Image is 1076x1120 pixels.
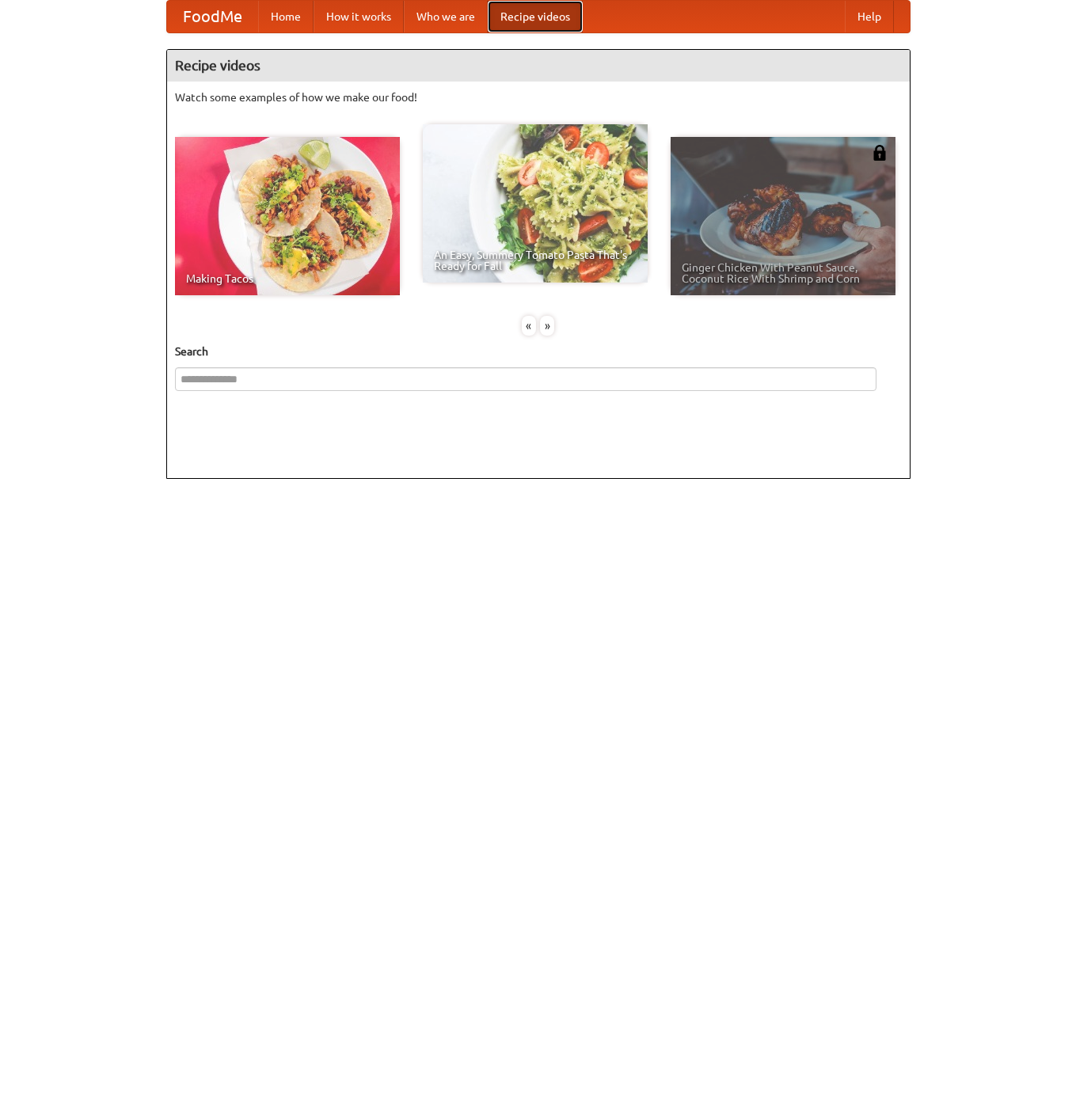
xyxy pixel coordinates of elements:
span: Making Tacos [186,273,389,284]
span: An Easy, Summery Tomato Pasta That's Ready for Fall [434,249,637,271]
a: FoodMe [167,1,258,32]
a: How it works [314,1,404,32]
h5: Search [175,344,902,359]
a: An Easy, Summery Tomato Pasta That's Ready for Fall [423,124,648,283]
img: 483408.png [872,145,888,161]
a: Help [845,1,894,32]
p: Watch some examples of how we make our food! [175,89,902,105]
a: Making Tacos [175,137,400,295]
a: Home [258,1,314,32]
a: Recipe videos [488,1,583,32]
h4: Recipe videos [167,50,910,82]
div: « [522,316,536,336]
div: » [540,316,554,336]
a: Who we are [404,1,488,32]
